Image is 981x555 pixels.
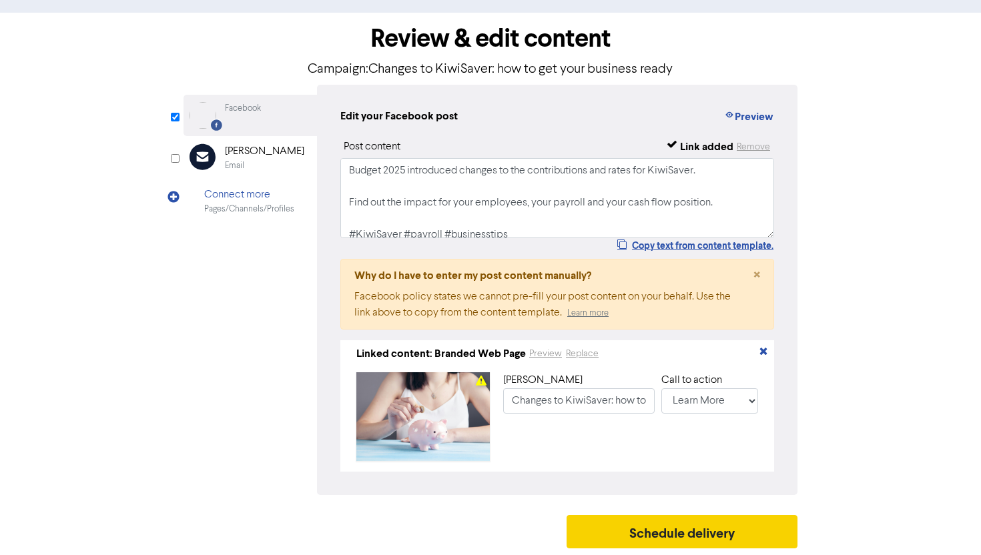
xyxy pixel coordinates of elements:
[809,411,981,555] iframe: Chat Widget
[184,23,797,54] h1: Review & edit content
[356,372,490,461] img: 4PkR7NA1uGnOYO9wuBWA54-woman-in-white-tank-top-holding-pink-pig-figurine-EmGF98ckNSU.jpg
[529,348,563,359] a: Preview
[503,372,655,388] div: [PERSON_NAME]
[225,102,261,115] div: Facebook
[340,158,774,238] textarea: Budget 2025 introduced changes to the contributions and rates for KiwiSaver. Find out the impact ...
[356,346,526,362] div: Linked content: Branded Web Page
[344,139,400,155] div: Post content
[529,346,563,362] button: Preview
[565,346,599,362] button: Replace
[617,238,774,253] button: Copy text from content template.
[661,372,758,388] div: Call to action
[354,289,731,321] div: Facebook policy states we cannot pre-fill your post content on your behalf. Use the link above to...
[225,143,304,159] div: [PERSON_NAME]
[567,515,797,548] button: Schedule delivery
[340,108,458,125] div: Edit your Facebook post
[184,179,317,223] div: Connect morePages/Channels/Profiles
[190,102,216,129] img: Facebook
[354,267,731,284] div: Why do I have to enter my post content manually?
[736,139,771,155] button: Remove
[740,259,773,292] button: Close
[184,59,797,79] p: Campaign: Changes to KiwiSaver: how to get your business ready
[567,309,609,318] a: Learn more
[680,139,733,155] div: Link added
[184,95,317,136] div: Facebook Facebook
[225,159,244,172] div: Email
[723,108,774,125] button: Preview
[204,187,294,203] div: Connect more
[204,203,294,215] div: Pages/Channels/Profiles
[753,265,760,286] span: ×
[184,136,317,179] div: [PERSON_NAME]Email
